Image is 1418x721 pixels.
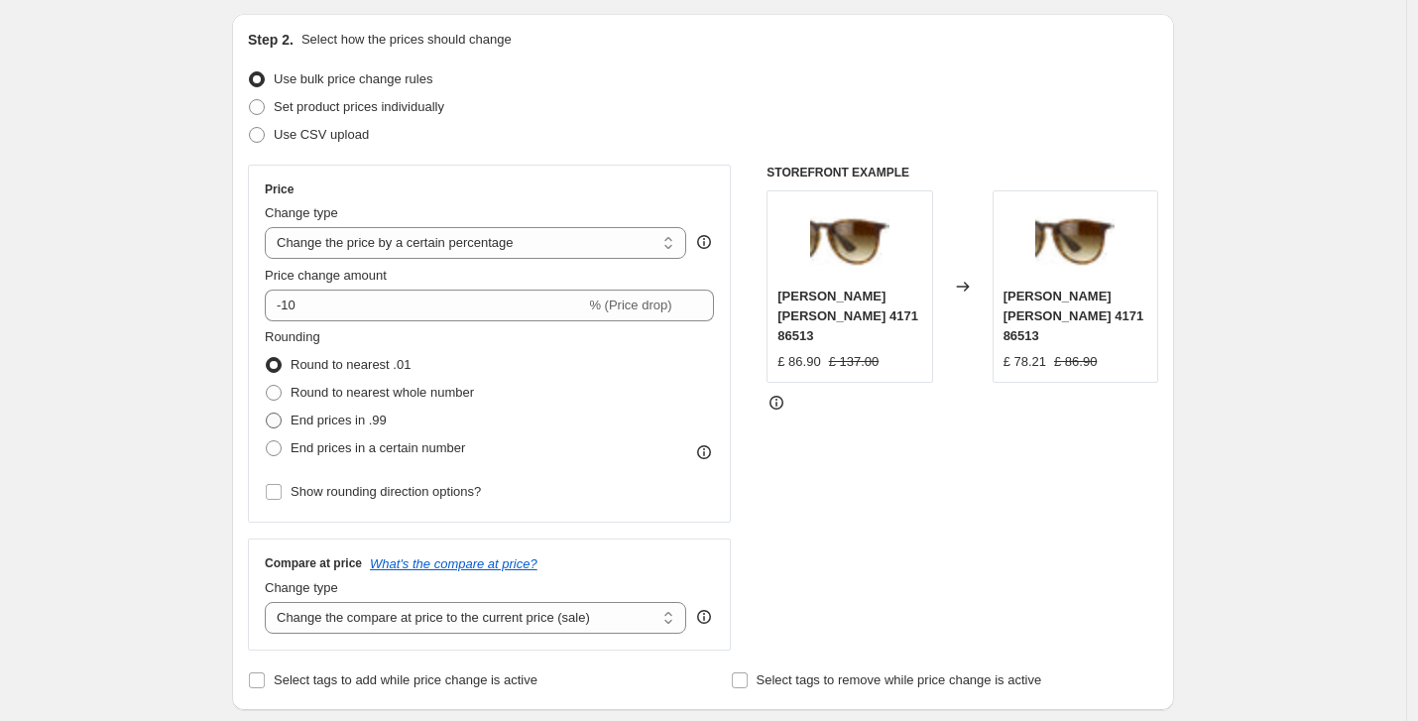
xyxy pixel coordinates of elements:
[265,290,585,321] input: -15
[757,672,1042,687] span: Select tags to remove while price change is active
[370,556,537,571] button: What's the compare at price?
[694,232,714,252] div: help
[291,385,474,400] span: Round to nearest whole number
[274,672,537,687] span: Select tags to add while price change is active
[291,357,411,372] span: Round to nearest .01
[589,298,671,312] span: % (Price drop)
[274,71,432,86] span: Use bulk price change rules
[265,268,387,283] span: Price change amount
[265,181,294,197] h3: Price
[777,289,918,343] span: [PERSON_NAME] [PERSON_NAME] 4171 86513
[291,413,387,427] span: End prices in .99
[1054,354,1097,369] span: £ 86.90
[810,201,889,281] img: ray-ban-erika-4171-86513-hd-1_80x.jpg
[265,580,338,595] span: Change type
[1035,201,1115,281] img: ray-ban-erika-4171-86513-hd-1_80x.jpg
[265,555,362,571] h3: Compare at price
[291,484,481,499] span: Show rounding direction options?
[301,30,512,50] p: Select how the prices should change
[265,205,338,220] span: Change type
[767,165,1158,180] h6: STOREFRONT EXAMPLE
[829,354,880,369] span: £ 137.00
[291,440,465,455] span: End prices in a certain number
[1004,289,1144,343] span: [PERSON_NAME] [PERSON_NAME] 4171 86513
[265,329,320,344] span: Rounding
[248,30,294,50] h2: Step 2.
[694,607,714,627] div: help
[1004,354,1046,369] span: £ 78.21
[274,99,444,114] span: Set product prices individually
[274,127,369,142] span: Use CSV upload
[777,354,820,369] span: £ 86.90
